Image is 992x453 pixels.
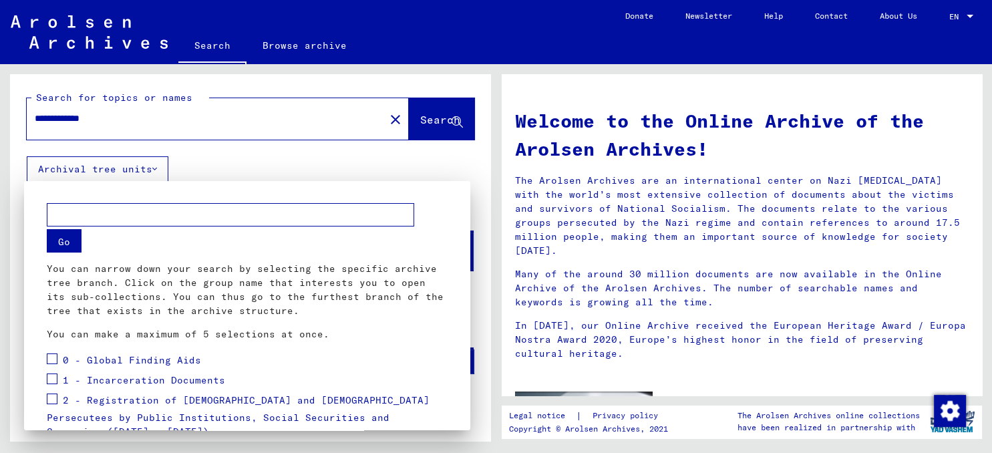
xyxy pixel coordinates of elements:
[934,395,966,427] img: Change consent
[47,327,448,341] p: You can make a maximum of 5 selections at once.
[47,262,448,318] p: You can narrow down your search by selecting the specific archive tree branch. Click on the group...
[63,354,201,366] span: 0 - Global Finding Aids
[63,374,225,386] span: 1 - Incarceration Documents
[933,394,965,426] div: Change consent
[47,229,81,253] button: Go
[47,394,430,438] span: 2 - Registration of [DEMOGRAPHIC_DATA] and [DEMOGRAPHIC_DATA] Persecutees by Public Institutions,...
